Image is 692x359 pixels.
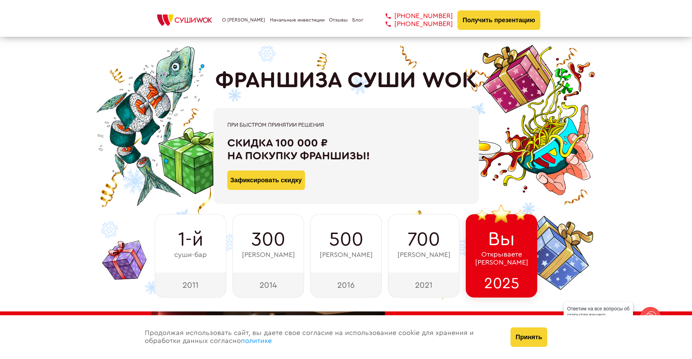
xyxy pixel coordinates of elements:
[352,17,363,23] a: Блог
[233,273,304,298] div: 2014
[466,273,537,298] div: 2025
[564,302,633,328] div: Ответим на все вопросы об открытии вашего [PERSON_NAME]!
[215,68,477,93] h1: ФРАНШИЗА СУШИ WOK
[320,251,373,259] span: [PERSON_NAME]
[138,315,504,359] div: Продолжая использовать сайт, вы даете свое согласие на использование cookie для хранения и обрабо...
[375,20,453,28] a: [PHONE_NUMBER]
[488,228,515,250] span: Вы
[375,12,453,20] a: [PHONE_NUMBER]
[270,17,324,23] a: Начальные инвестиции
[251,228,285,251] span: 300
[227,170,305,190] button: Зафиксировать скидку
[242,251,295,259] span: [PERSON_NAME]
[407,228,440,251] span: 700
[510,327,547,347] button: Принять
[178,228,203,251] span: 1-й
[222,17,265,23] a: О [PERSON_NAME]
[475,251,528,267] span: Открываете [PERSON_NAME]
[152,12,218,28] img: СУШИWOK
[227,137,465,162] div: Скидка 100 000 ₽ на покупку франшизы!
[388,273,459,298] div: 2021
[329,17,348,23] a: Отзывы
[397,251,450,259] span: [PERSON_NAME]
[329,228,363,251] span: 500
[241,337,272,344] a: политике
[227,122,465,128] div: При быстром принятии решения
[457,10,540,30] button: Получить презентацию
[174,251,207,259] span: суши-бар
[310,273,382,298] div: 2016
[155,273,226,298] div: 2011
